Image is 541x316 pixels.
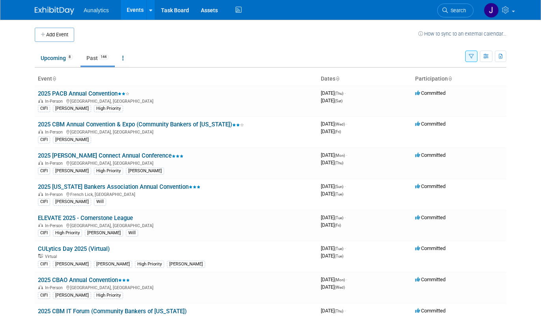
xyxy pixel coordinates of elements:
span: Committed [415,152,446,158]
div: [PERSON_NAME] [53,136,91,143]
a: Search [437,4,474,17]
a: Sort by Start Date [335,75,339,82]
span: - [344,90,346,96]
a: Upcoming8 [35,51,79,66]
span: [DATE] [321,152,347,158]
span: In-Person [45,285,65,290]
div: CIFI [38,229,50,237]
span: Committed [415,183,446,189]
div: CIFI [38,105,50,112]
div: [PERSON_NAME] [53,292,91,299]
div: [PERSON_NAME] [53,167,91,175]
span: [DATE] [321,253,343,259]
span: - [346,121,347,127]
span: [DATE] [321,214,346,220]
img: In-Person Event [38,161,43,165]
a: ELEVATE 2025 - Cornerstone League [38,214,133,222]
span: [DATE] [321,308,346,314]
div: Will [94,198,106,205]
span: (Tue) [335,192,343,196]
span: In-Person [45,130,65,135]
div: High Priority [94,167,123,175]
span: Committed [415,90,446,96]
span: Committed [415,276,446,282]
div: [PERSON_NAME] [53,105,91,112]
span: (Tue) [335,216,343,220]
span: [DATE] [321,284,345,290]
span: Virtual [45,254,59,259]
div: [GEOGRAPHIC_DATA], [GEOGRAPHIC_DATA] [38,222,314,228]
span: - [344,245,346,251]
a: Sort by Participation Type [448,75,452,82]
span: [DATE] [321,128,341,134]
div: [GEOGRAPHIC_DATA], [GEOGRAPHIC_DATA] [38,160,314,166]
span: Committed [415,308,446,314]
span: (Thu) [335,91,343,96]
button: Add Event [35,28,74,42]
a: CULytics Day 2025 (Virtual) [38,245,110,252]
div: [PERSON_NAME] [167,261,205,268]
span: [DATE] [321,98,343,103]
img: In-Person Event [38,130,43,134]
a: 2025 [PERSON_NAME] Connect Annual Conference [38,152,183,159]
span: In-Person [45,99,65,104]
span: (Tue) [335,254,343,258]
span: - [344,183,346,189]
img: In-Person Event [38,285,43,289]
img: In-Person Event [38,223,43,227]
span: [DATE] [321,191,343,197]
span: [DATE] [321,90,346,96]
span: [DATE] [321,245,346,251]
span: (Thu) [335,309,343,313]
span: (Thu) [335,161,343,165]
div: [PERSON_NAME] [53,198,91,205]
span: [DATE] [321,160,343,166]
span: [DATE] [321,276,347,282]
img: Virtual Event [38,254,43,258]
img: ExhibitDay [35,7,74,15]
span: Aunalytics [84,7,109,13]
span: (Wed) [335,122,345,126]
div: CIFI [38,292,50,299]
th: Event [35,72,318,86]
div: [PERSON_NAME] [85,229,123,237]
div: CIFI [38,198,50,205]
span: Search [448,8,466,13]
a: Past144 [80,51,115,66]
span: In-Person [45,161,65,166]
div: [PERSON_NAME] [126,167,164,175]
div: High Priority [94,105,123,112]
span: (Wed) [335,285,345,290]
span: (Sat) [335,99,343,103]
span: 8 [66,54,73,60]
div: High Priority [135,261,164,268]
a: 2025 CBM Annual Convention & Expo (Community Bankers of [US_STATE]) [38,121,244,128]
span: Committed [415,245,446,251]
span: (Fri) [335,130,341,134]
a: 2025 [US_STATE] Bankers Association Annual Convention [38,183,200,190]
span: - [344,214,346,220]
span: (Mon) [335,153,345,158]
span: [DATE] [321,183,346,189]
span: (Mon) [335,278,345,282]
img: In-Person Event [38,192,43,196]
img: Julie Grisanti-Cieslak [484,3,499,18]
span: Committed [415,214,446,220]
span: Committed [415,121,446,127]
div: French Lick, [GEOGRAPHIC_DATA] [38,191,314,197]
a: 2025 CBM IT Forum (Community Bankers of [US_STATE]) [38,308,187,315]
a: How to sync to an external calendar... [418,31,506,37]
div: CIFI [38,167,50,175]
div: CIFI [38,136,50,143]
img: In-Person Event [38,99,43,103]
span: In-Person [45,192,65,197]
span: In-Person [45,223,65,228]
div: [GEOGRAPHIC_DATA], [GEOGRAPHIC_DATA] [38,128,314,135]
a: 2025 CBAO Annual Convention [38,276,130,284]
span: (Tue) [335,246,343,251]
span: 144 [98,54,109,60]
span: (Fri) [335,223,341,228]
a: 2025 PACB Annual Convention [38,90,129,97]
th: Participation [412,72,506,86]
span: - [344,308,346,314]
